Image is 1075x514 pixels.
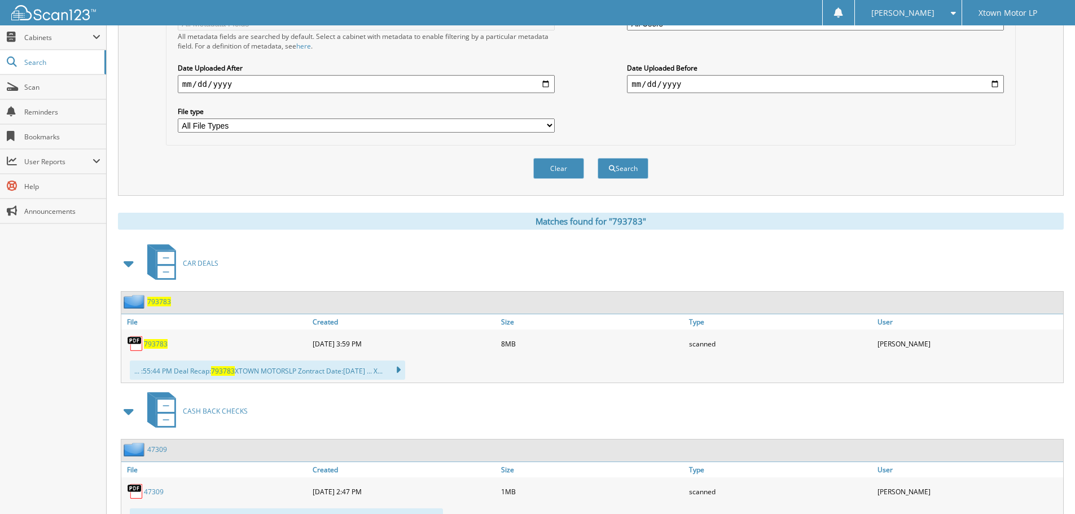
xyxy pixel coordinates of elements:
label: Date Uploaded After [178,63,555,73]
div: ... :55:44 PM Deal Recap: XTOWN MOTORSLP Zontract Date:[DATE] ... X... [130,361,405,380]
a: File [121,314,310,330]
div: [DATE] 3:59 PM [310,332,498,355]
a: Type [686,314,875,330]
label: Date Uploaded Before [627,63,1004,73]
iframe: Chat Widget [1019,460,1075,514]
div: [PERSON_NAME] [875,332,1063,355]
a: here [296,41,311,51]
span: Reminders [24,107,100,117]
span: CASH BACK CHECKS [183,406,248,416]
a: User [875,462,1063,477]
a: 793783 [147,297,171,306]
input: end [627,75,1004,93]
img: scan123-logo-white.svg [11,5,96,20]
span: Search [24,58,99,67]
img: folder2.png [124,442,147,456]
a: Size [498,462,687,477]
span: CAR DEALS [183,258,218,268]
a: 47309 [147,445,167,454]
div: [DATE] 2:47 PM [310,480,498,503]
img: folder2.png [124,295,147,309]
span: Announcements [24,207,100,216]
span: [PERSON_NAME] [871,10,934,16]
input: start [178,75,555,93]
div: All metadata fields are searched by default. Select a cabinet with metadata to enable filtering b... [178,32,555,51]
a: User [875,314,1063,330]
button: Clear [533,158,584,179]
a: 47309 [144,487,164,497]
span: Bookmarks [24,132,100,142]
img: PDF.png [127,335,144,352]
a: Created [310,314,498,330]
span: Cabinets [24,33,93,42]
img: PDF.png [127,483,144,500]
span: User Reports [24,157,93,166]
a: CASH BACK CHECKS [141,389,248,433]
span: Help [24,182,100,191]
a: Size [498,314,687,330]
span: Scan [24,82,100,92]
a: CAR DEALS [141,241,218,285]
div: scanned [686,332,875,355]
div: 1MB [498,480,687,503]
a: File [121,462,310,477]
a: Created [310,462,498,477]
button: Search [598,158,648,179]
div: Matches found for "793783" [118,213,1064,230]
div: [PERSON_NAME] [875,480,1063,503]
label: File type [178,107,555,116]
div: scanned [686,480,875,503]
div: 8MB [498,332,687,355]
span: 793783 [211,366,235,376]
a: Type [686,462,875,477]
a: 793783 [144,339,168,349]
span: Xtown Motor LP [979,10,1037,16]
